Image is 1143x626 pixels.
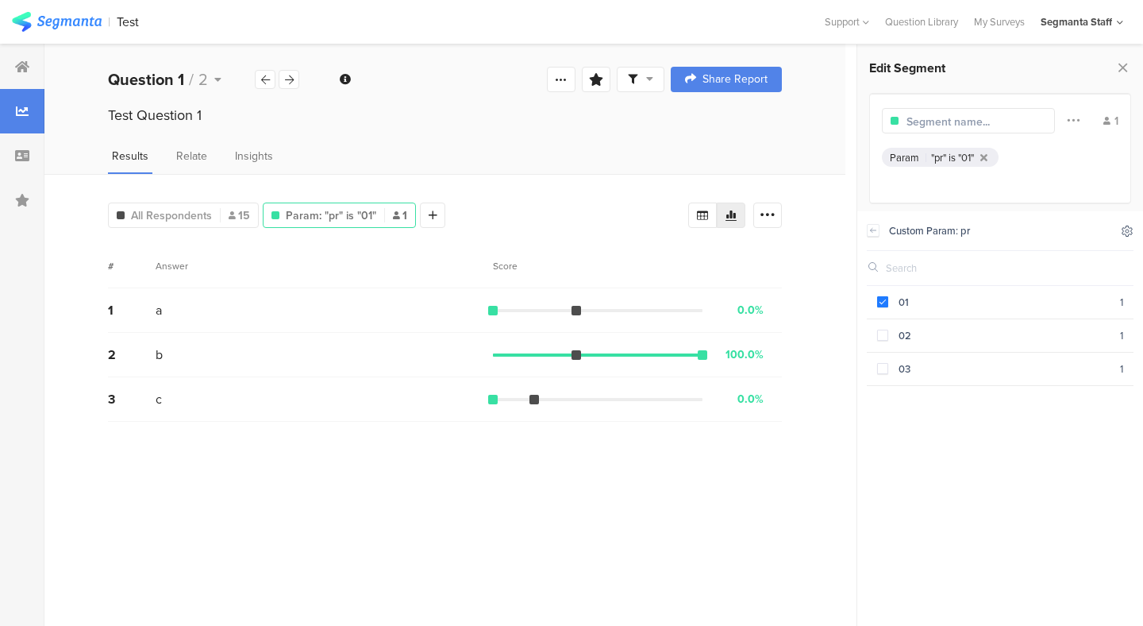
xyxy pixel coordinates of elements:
input: Segment name... [906,114,1045,130]
a: Question Library [877,14,966,29]
div: 1 [1120,361,1123,377]
span: 2 [198,68,208,91]
span: c [156,390,162,408]
span: Insights [235,148,273,164]
div: 3 [108,390,156,408]
span: Relate [176,148,207,164]
div: Test [117,14,139,29]
img: segmanta logo [12,12,102,32]
span: 1 [393,207,407,224]
div: 1 [108,301,156,319]
span: Share Report [702,74,768,85]
div: 1 [1103,113,1118,129]
span: Param: "pr" is "01" [286,207,376,224]
div: 0.0% [737,302,764,319]
span: 15 [229,207,250,224]
div: Test Question 1 [108,105,782,126]
div: 2 [108,346,156,364]
div: Custom Param: pr [889,223,1111,238]
div: 02 [888,328,1120,343]
span: a [156,301,162,319]
a: My Surveys [966,14,1033,29]
b: Question 1 [108,68,184,91]
input: Search [886,261,1010,276]
div: 1 [1120,328,1123,343]
div: Segmanta Staff [1041,14,1112,29]
div: 1 [1120,295,1123,310]
span: Edit Segment [869,59,945,77]
div: Param [890,150,919,165]
div: Support [825,10,869,34]
span: All Respondents [131,207,212,224]
span: Results [112,148,148,164]
div: 03 [888,361,1120,377]
div: "pr" is "01" [931,150,974,165]
div: 01 [888,295,1120,310]
div: 100.0% [725,346,764,363]
div: | [108,13,110,31]
div: 0.0% [737,391,764,408]
span: / [189,68,194,91]
span: b [156,346,163,364]
div: Score [493,259,526,273]
div: Answer [156,259,188,273]
div: # [108,259,156,273]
